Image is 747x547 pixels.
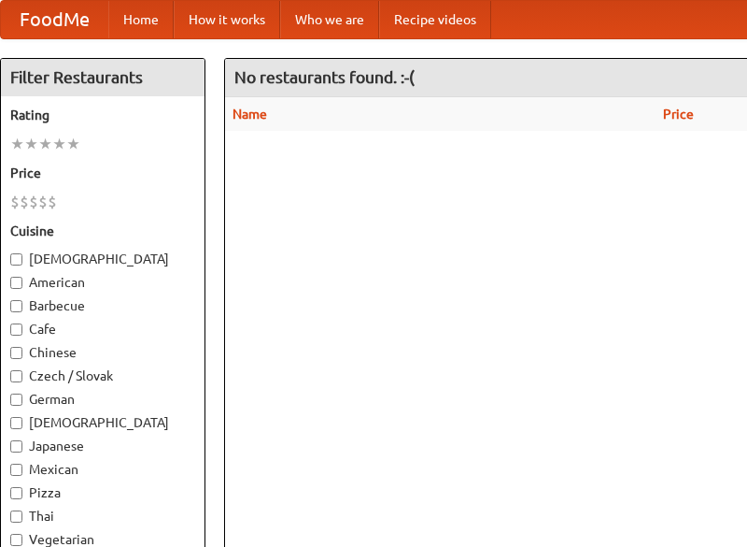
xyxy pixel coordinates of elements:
li: $ [38,192,48,212]
label: Thai [10,507,195,525]
input: [DEMOGRAPHIC_DATA] [10,253,22,266]
input: Barbecue [10,300,22,312]
li: ★ [66,134,80,154]
label: [DEMOGRAPHIC_DATA] [10,250,195,268]
h5: Cuisine [10,222,195,240]
li: ★ [24,134,38,154]
label: Japanese [10,437,195,455]
a: FoodMe [1,1,108,38]
input: Pizza [10,487,22,499]
label: American [10,273,195,292]
a: Home [108,1,174,38]
label: Mexican [10,460,195,479]
input: Czech / Slovak [10,370,22,382]
label: German [10,390,195,409]
label: Chinese [10,343,195,362]
h4: Filter Restaurants [1,59,204,96]
a: Who we are [280,1,379,38]
li: ★ [38,134,52,154]
a: How it works [174,1,280,38]
input: Vegetarian [10,534,22,546]
li: $ [20,192,29,212]
h5: Rating [10,106,195,124]
label: Czech / Slovak [10,367,195,385]
li: $ [10,192,20,212]
ng-pluralize: No restaurants found. :-( [234,68,415,86]
a: Price [663,107,694,122]
input: Thai [10,511,22,523]
label: [DEMOGRAPHIC_DATA] [10,413,195,432]
label: Pizza [10,483,195,502]
li: $ [29,192,38,212]
h5: Price [10,164,195,182]
input: [DEMOGRAPHIC_DATA] [10,417,22,429]
li: $ [48,192,57,212]
input: American [10,277,22,289]
input: German [10,394,22,406]
li: ★ [10,134,24,154]
input: Japanese [10,440,22,453]
input: Cafe [10,324,22,336]
input: Mexican [10,464,22,476]
input: Chinese [10,347,22,359]
a: Recipe videos [379,1,491,38]
label: Barbecue [10,296,195,315]
a: Name [233,107,267,122]
li: ★ [52,134,66,154]
label: Cafe [10,320,195,338]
